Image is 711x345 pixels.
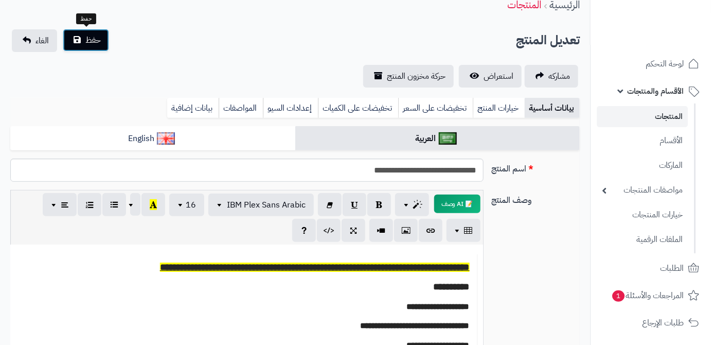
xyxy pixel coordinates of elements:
span: مشاركه [548,70,570,82]
a: خيارات المنتجات [597,204,688,226]
a: استعراض [459,65,522,88]
a: الطلبات [597,256,705,281]
a: الأقسام [597,130,688,152]
a: حركة مخزون المنتج [363,65,454,88]
span: 16 [186,199,196,211]
a: الغاء [12,29,57,52]
a: مشاركه [525,65,578,88]
a: العربية [295,126,580,151]
a: خيارات المنتج [473,98,525,118]
img: العربية [439,132,457,145]
a: مواصفات المنتجات [597,179,688,201]
a: المراجعات والأسئلة1 [597,283,705,308]
span: طلبات الإرجاع [642,316,684,330]
span: حفظ [85,34,101,46]
a: English [10,126,295,151]
span: المراجعات والأسئلة [611,288,684,303]
button: 📝 AI وصف [434,195,481,213]
span: IBM Plex Sans Arabic [227,199,306,211]
a: تخفيضات على السعر [398,98,473,118]
div: حفظ [76,13,96,25]
a: المنتجات [597,106,688,127]
span: 1 [612,290,625,302]
a: تخفيضات على الكميات [318,98,398,118]
button: IBM Plex Sans Arabic [208,194,314,216]
span: لوحة التحكم [646,57,684,71]
a: الملفات الرقمية [597,229,688,251]
label: اسم المنتج [488,159,584,175]
a: طلبات الإرجاع [597,310,705,335]
a: المواصفات [219,98,263,118]
img: English [157,132,175,145]
button: 16 [169,194,204,216]
button: حفظ [63,29,109,51]
a: إعدادات السيو [263,98,318,118]
span: حركة مخزون المنتج [387,70,446,82]
a: لوحة التحكم [597,51,705,76]
span: استعراض [484,70,513,82]
a: بيانات أساسية [525,98,580,118]
label: وصف المنتج [488,190,584,206]
span: الغاء [35,34,49,47]
a: بيانات إضافية [167,98,219,118]
a: الماركات [597,154,688,177]
span: الطلبات [660,261,684,275]
h2: تعديل المنتج [516,30,580,51]
span: الأقسام والمنتجات [627,84,684,98]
